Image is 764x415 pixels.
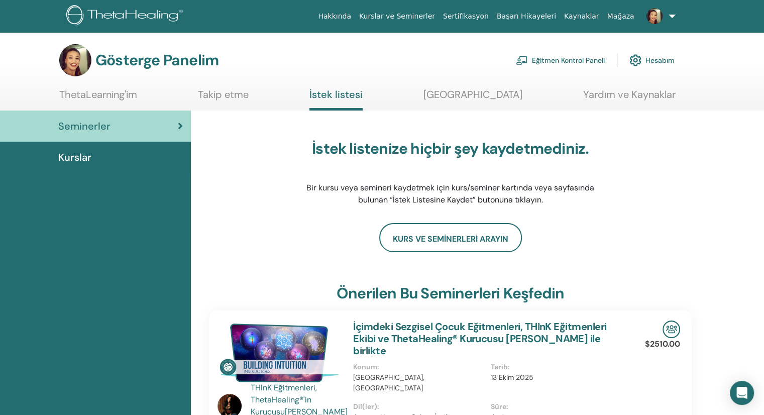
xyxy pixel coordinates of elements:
[66,5,186,28] img: logo.png
[629,52,641,69] img: cog.svg
[95,50,219,70] font: Gösterge Panelim
[359,12,435,20] font: Kurslar ve Seminerler
[516,49,605,71] a: Eğitmen Kontrol Paneli
[439,7,493,26] a: Sertifikasyon
[629,49,675,71] a: Hesabım
[423,88,522,108] a: [GEOGRAPHIC_DATA]
[508,362,510,371] font: :
[645,56,675,65] font: Hesabım
[603,7,638,26] a: Mağaza
[58,151,91,164] font: Kurslar
[59,88,137,101] font: ThetaLearning'im
[58,120,111,133] font: Seminerler
[393,233,508,244] font: kurs ve seminerleri arayın
[309,88,363,111] a: İstek listesi
[198,88,249,101] font: Takip etme
[516,56,528,65] img: chalkboard-teacher.svg
[318,12,351,20] font: Hakkında
[306,182,594,205] font: Bir kursu veya semineri kaydetmek için kurs/seminer kartında veya sayfasında bulunan “İstek Liste...
[59,44,91,76] img: default.jpg
[217,321,341,385] img: İçimdeki Sezgisel Çocuk Eğitmenleri
[353,373,424,392] font: [GEOGRAPHIC_DATA], [GEOGRAPHIC_DATA]
[583,88,676,108] a: Yardım ve Kaynaklar
[646,8,663,24] img: default.jpg
[353,320,606,357] a: İçimdeki Sezgisel Çocuk Eğitmenleri, THInK Eğitmenleri Ekibi ve ThetaHealing® Kurucusu [PERSON_NA...
[443,12,489,20] font: Sertifikasyon
[379,223,522,252] a: kurs ve seminerleri arayın
[423,88,522,101] font: [GEOGRAPHIC_DATA]
[377,402,379,411] font: :
[491,373,533,382] font: 13 Ekim 2025
[583,88,676,101] font: Yardım ve Kaynaklar
[337,283,564,303] font: önerilen bu seminerleri keşfedin
[497,12,556,20] font: Başarı Hikayeleri
[506,402,508,411] font: :
[198,88,249,108] a: Takip etme
[730,381,754,405] div: Intercom Messenger'ı açın
[564,12,599,20] font: Kaynaklar
[663,321,680,338] img: Yüz Yüze Seminer
[645,339,680,349] font: $2510.00
[312,139,589,158] font: İstek listenize hiçbir şey kaydetmediniz.
[355,7,439,26] a: Kurslar ve Seminerler
[377,362,379,371] font: :
[353,402,377,411] font: Dil(ler)
[353,362,377,371] font: Konum
[59,88,137,108] a: ThetaLearning'im
[314,7,355,26] a: Hakkında
[491,362,508,371] font: Tarih
[532,56,605,65] font: Eğitmen Kontrol Paneli
[607,12,634,20] font: Mağaza
[560,7,603,26] a: Kaynaklar
[309,88,363,101] font: İstek listesi
[493,7,560,26] a: Başarı Hikayeleri
[491,402,506,411] font: Süre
